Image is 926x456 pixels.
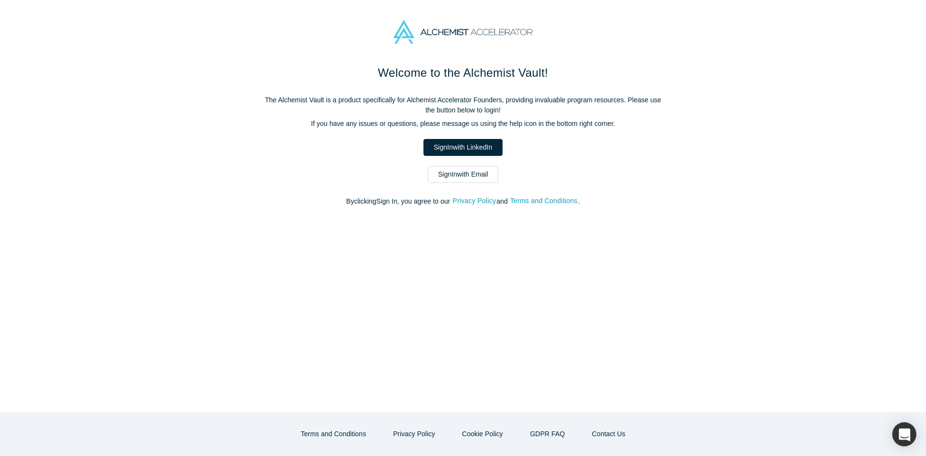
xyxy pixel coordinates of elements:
p: The Alchemist Vault is a product specifically for Alchemist Accelerator Founders, providing inval... [260,95,666,115]
a: GDPR FAQ [520,426,575,442]
button: Privacy Policy [452,195,496,207]
a: SignInwith LinkedIn [423,139,502,156]
p: By clicking Sign In , you agree to our and . [260,196,666,207]
button: Privacy Policy [383,426,445,442]
h1: Welcome to the Alchemist Vault! [260,64,666,82]
button: Cookie Policy [452,426,513,442]
button: Contact Us [582,426,635,442]
img: Alchemist Accelerator Logo [394,20,532,44]
button: Terms and Conditions [291,426,376,442]
p: If you have any issues or questions, please message us using the help icon in the bottom right co... [260,119,666,129]
a: SignInwith Email [428,166,498,183]
button: Terms and Conditions [510,195,578,207]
